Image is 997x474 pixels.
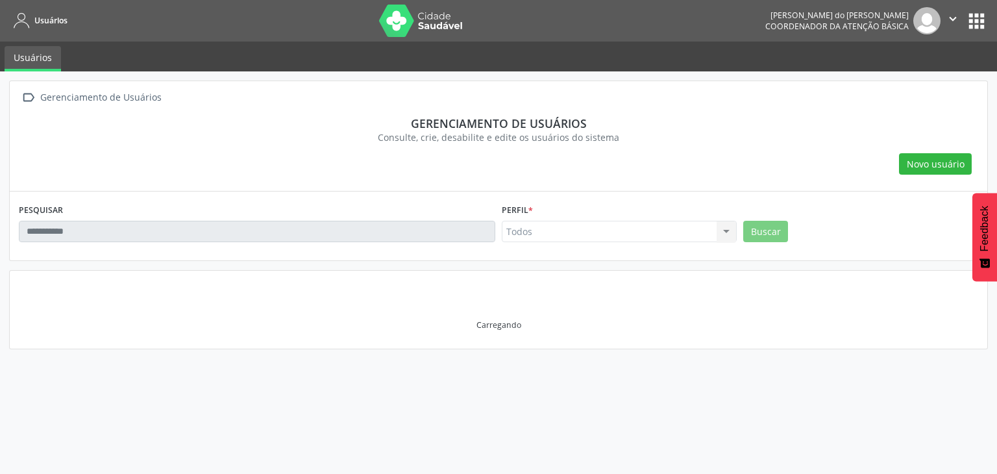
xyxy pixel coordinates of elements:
button: Novo usuário [899,153,972,175]
a: Usuários [5,46,61,71]
label: PESQUISAR [19,201,63,221]
span: Novo usuário [907,157,965,171]
div: Gerenciamento de usuários [28,116,969,131]
i:  [19,88,38,107]
span: Feedback [979,206,991,251]
div: [PERSON_NAME] do [PERSON_NAME] [765,10,909,21]
div: Consulte, crie, desabilite e edite os usuários do sistema [28,131,969,144]
i:  [946,12,960,26]
button: Feedback - Mostrar pesquisa [972,193,997,281]
a: Usuários [9,10,68,31]
button:  [941,7,965,34]
div: Gerenciamento de Usuários [38,88,164,107]
span: Coordenador da Atenção Básica [765,21,909,32]
label: Perfil [502,201,533,221]
img: img [913,7,941,34]
span: Usuários [34,15,68,26]
button: Buscar [743,221,788,243]
a:  Gerenciamento de Usuários [19,88,164,107]
button: apps [965,10,988,32]
div: Carregando [476,319,521,331]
